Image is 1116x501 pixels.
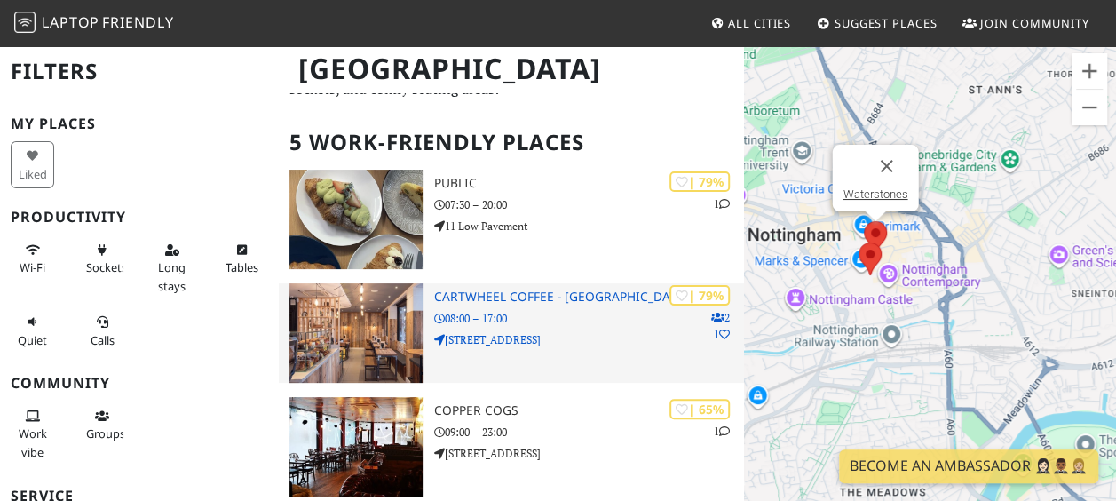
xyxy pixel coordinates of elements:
a: Waterstones [843,187,907,201]
span: Quiet [18,332,47,348]
a: Copper Cogs | 65% 1 Copper Cogs 09:00 – 23:00 [STREET_ADDRESS] [279,397,744,497]
p: 1 [714,423,730,440]
span: Power sockets [86,259,127,275]
span: Stable Wi-Fi [20,259,45,275]
span: Long stays [158,259,186,293]
h3: My Places [11,115,268,132]
button: Tables [220,235,264,282]
div: | 79% [669,285,730,306]
button: Close [865,145,907,187]
div: | 79% [669,171,730,192]
button: Wi-Fi [11,235,54,282]
span: Work-friendly tables [226,259,258,275]
h3: Productivity [11,209,268,226]
img: LaptopFriendly [14,12,36,33]
a: PUBLIC | 79% 1 PUBLIC 07:30 – 20:00 11 Low Pavement [279,170,744,269]
span: Friendly [102,12,173,32]
span: People working [19,425,47,459]
img: PUBLIC [289,170,423,269]
h3: Copper Cogs [434,403,744,418]
h2: 5 Work-Friendly Places [289,115,733,170]
span: Join Community [980,15,1089,31]
h3: Community [11,375,268,392]
p: 07:30 – 20:00 [434,196,744,213]
span: Laptop [42,12,99,32]
span: All Cities [728,15,791,31]
span: Group tables [86,425,125,441]
a: All Cities [703,7,798,39]
p: 09:00 – 23:00 [434,424,744,441]
img: Cartwheel Coffee - Beeston [289,283,423,383]
a: Cartwheel Coffee - Beeston | 79% 21 Cartwheel Coffee - [GEOGRAPHIC_DATA] 08:00 – 17:00 [STREET_AD... [279,283,744,383]
h2: Filters [11,44,268,99]
h3: PUBLIC [434,176,744,191]
button: Long stays [150,235,194,300]
p: 1 [714,195,730,212]
button: Groups [81,402,124,449]
button: Zoom out [1072,90,1107,125]
h3: Cartwheel Coffee - [GEOGRAPHIC_DATA] [434,290,744,305]
div: | 65% [669,399,730,419]
button: Work vibe [11,402,54,466]
p: 2 1 [711,309,730,343]
span: Video/audio calls [91,332,115,348]
p: 08:00 – 17:00 [434,310,744,327]
button: Sockets [81,235,124,282]
span: Suggest Places [835,15,938,31]
img: Copper Cogs [289,397,423,497]
p: [STREET_ADDRESS] [434,445,744,462]
p: [STREET_ADDRESS] [434,331,744,348]
a: LaptopFriendly LaptopFriendly [14,8,174,39]
p: 11 Low Pavement [434,218,744,235]
button: Zoom in [1072,53,1107,89]
a: Join Community [955,7,1096,39]
button: Quiet [11,307,54,354]
h1: [GEOGRAPHIC_DATA] [284,44,740,93]
a: Suggest Places [810,7,945,39]
button: Calls [81,307,124,354]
